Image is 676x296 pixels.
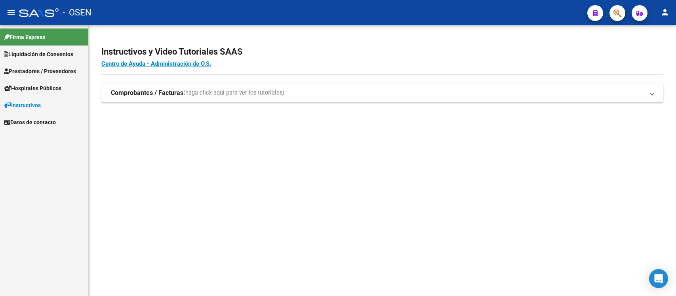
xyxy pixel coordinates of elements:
[4,101,41,110] span: Instructivos
[649,269,668,288] div: Open Intercom Messenger
[101,44,663,59] h2: Instructivos y Video Tutoriales SAAS
[4,50,73,59] span: Liquidación de Convenios
[101,83,663,102] mat-expansion-panel-header: Comprobantes / Facturas(haga click aquí para ver los tutoriales)
[4,118,56,127] span: Datos de contacto
[183,89,284,97] span: (haga click aquí para ver los tutoriales)
[63,4,91,21] span: - OSEN
[101,60,211,67] a: Centro de Ayuda - Administración de O.S.
[4,67,76,76] span: Prestadores / Proveedores
[4,33,45,42] span: Firma Express
[111,89,183,97] strong: Comprobantes / Facturas
[4,84,61,93] span: Hospitales Públicos
[660,8,670,17] mat-icon: person
[6,8,16,17] mat-icon: menu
